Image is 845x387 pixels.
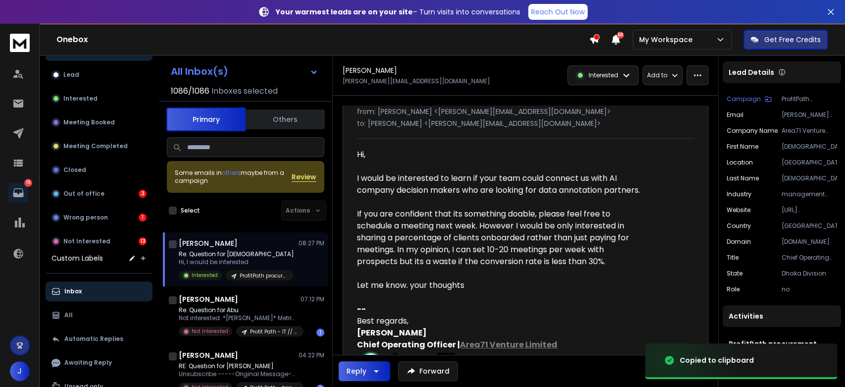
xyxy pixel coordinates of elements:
p: website [727,206,750,214]
p: Closed [63,166,86,174]
h3: Inboxes selected [211,85,278,97]
span: others [222,168,241,177]
p: Interested [192,272,218,279]
h1: [PERSON_NAME] [343,65,397,75]
h3: Custom Labels [51,253,103,263]
button: J [10,361,30,381]
h1: Onebox [56,34,589,46]
p: Interested [63,95,98,103]
p: Dhaka Division [782,270,837,277]
p: [DEMOGRAPHIC_DATA] [782,174,837,182]
h1: [PERSON_NAME] [179,350,238,360]
img: logo [10,34,30,52]
p: Last Name [727,174,759,182]
p: Reach Out Now [531,7,585,17]
p: All [64,311,73,319]
p: Campaign [727,95,761,103]
div: Hi, [357,149,646,161]
p: Re: Question for Abu [179,306,298,314]
div: Some emails in maybe from a campaign [175,169,292,185]
button: Out of office3 [46,184,152,204]
p: [PERSON_NAME][EMAIL_ADDRESS][DOMAIN_NAME] [343,77,490,85]
p: – Turn visits into conversations [276,7,520,17]
a: 16 [8,183,28,203]
strong: Your warmest leads are on your site [276,7,413,17]
a: Reach Out Now [528,4,588,20]
div: Reply [347,366,366,376]
p: from: [PERSON_NAME] <[PERSON_NAME][EMAIL_ADDRESS][DOMAIN_NAME]> [357,107,694,116]
div: Copied to clipboard [680,355,754,365]
p: Company Name [727,127,778,135]
p: 16 [24,179,32,187]
p: to: [PERSON_NAME] <[PERSON_NAME][EMAIL_ADDRESS][DOMAIN_NAME]> [357,118,694,128]
p: Out of office [63,190,104,198]
div: If you are confident that its something doable, please feel free to schedule a meeting next week.... [357,208,646,268]
p: Chief Operating Officer [782,254,837,262]
label: Select [181,207,200,215]
p: Get Free Credits [764,35,821,45]
span: 1086 / 1086 [171,85,209,97]
p: [GEOGRAPHIC_DATA] [782,222,837,230]
p: My Workspace [639,35,696,45]
button: Forward [398,361,458,381]
p: First Name [727,143,758,151]
p: no [782,285,837,293]
button: All Inbox(s) [163,61,326,81]
p: 04:22 PM [298,351,324,359]
button: Lead [46,65,152,85]
p: Not Interested [63,237,110,245]
p: Unsubscribe -----Original Message----- From: [PERSON_NAME] [179,370,298,378]
button: Reply [339,361,390,381]
p: Add to [647,71,667,79]
p: Re: Question for [DEMOGRAPHIC_DATA] [179,250,294,258]
p: Meeting Completed [63,142,128,150]
button: Interested [46,89,152,109]
div: Best regards, [357,303,646,351]
div: 13 [139,237,147,245]
p: Interested [589,71,618,79]
p: location [727,159,753,166]
img: AIorK4xVplv8izr7CTqgOIhLvy81lXdfzX986bhXEp6eMhIovWFuwGqahGmCVwqAvW34h_Y2LDqIwJwntD6e [357,351,456,378]
p: Not interested. *[PERSON_NAME]* Metric5 [179,314,298,322]
p: [GEOGRAPHIC_DATA] [782,159,837,166]
p: Wrong person [63,214,108,221]
p: 07:12 PM [300,295,324,303]
p: management consulting [782,190,837,198]
span: Review [292,172,316,182]
p: Meeting Booked [63,118,115,126]
p: ProfitPath procurement consulting WORLDWIDE [782,95,837,103]
p: industry [727,190,751,198]
div: 1 [316,329,324,336]
p: Hi, I would be interested [179,258,294,266]
div: 3 [139,190,147,198]
button: Others [246,109,325,130]
p: title [727,254,739,262]
p: Profit Path - IT // ceo cmo [250,328,298,335]
p: ProfitPath procurement consulting WORLDWIDE [240,272,287,279]
h1: [PERSON_NAME] [179,294,238,304]
button: Automatic Replies [46,329,152,349]
div: 1 [139,214,147,221]
button: Primary [166,108,246,131]
span: 50 [617,32,624,39]
p: Area71 Venture Limited [782,127,837,135]
button: Wrong person1 [46,208,152,227]
p: Email [727,111,744,119]
b: [PERSON_NAME] [357,327,427,338]
button: All [46,305,152,325]
button: Not Interested13 [46,231,152,251]
p: [DEMOGRAPHIC_DATA] [782,143,837,151]
div: Activities [723,305,841,327]
p: State [727,270,743,277]
p: Lead [63,71,79,79]
p: [PERSON_NAME][EMAIL_ADDRESS][DOMAIN_NAME] [782,111,837,119]
h1: All Inbox(s) [171,66,228,76]
p: domain [727,238,751,246]
h1: [PERSON_NAME] [179,238,238,248]
b: Chief Operating Officer | [357,339,460,350]
button: Meeting Completed [46,136,152,156]
b: -- [357,303,366,315]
